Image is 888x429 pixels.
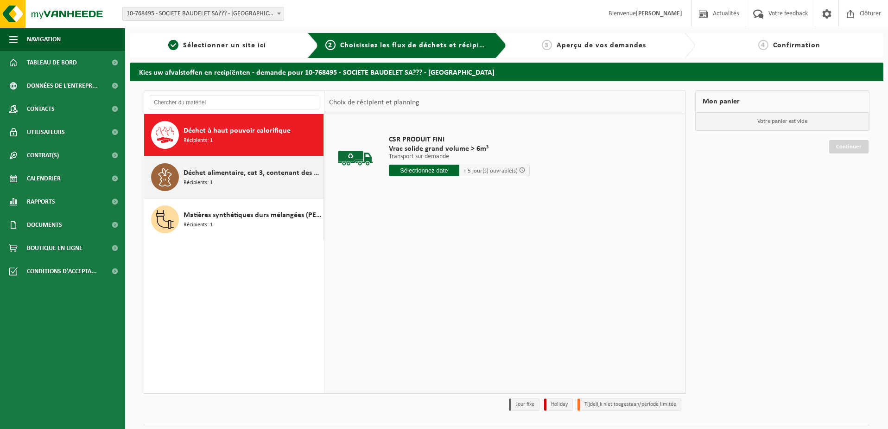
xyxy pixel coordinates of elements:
span: Rapports [27,190,55,213]
span: Sélectionner un site ici [183,42,266,49]
li: Tijdelijk niet toegestaan/période limitée [577,398,681,411]
span: Données de l'entrepr... [27,74,98,97]
span: 2 [325,40,336,50]
span: + 5 jour(s) ouvrable(s) [463,168,518,174]
span: Matières synthétiques durs mélangées (PE et PP), recyclables (industriel) [184,210,321,221]
span: 1 [168,40,178,50]
span: CSR PRODUIT FINI [389,135,530,144]
button: Déchet alimentaire, cat 3, contenant des produits d'origine animale, emballage synthétique Récipi... [144,156,324,198]
span: Déchet à haut pouvoir calorifique [184,125,291,136]
span: Conditions d'accepta... [27,260,97,283]
span: Documents [27,213,62,237]
span: Confirmation [773,42,820,49]
div: Mon panier [695,90,870,113]
li: Jour fixe [509,398,539,411]
span: Tableau de bord [27,51,77,74]
li: Holiday [544,398,573,411]
p: Transport sur demande [389,154,530,160]
a: Continuer [829,140,869,154]
span: Calendrier [27,167,61,190]
span: Aperçu de vos demandes [557,42,646,49]
span: 10-768495 - SOCIETE BAUDELET SA??? - BLARINGHEM [122,7,284,21]
span: Déchet alimentaire, cat 3, contenant des produits d'origine animale, emballage synthétique [184,167,321,179]
span: 10-768495 - SOCIETE BAUDELET SA??? - BLARINGHEM [123,7,284,20]
span: Récipients: 1 [184,136,213,145]
button: Matières synthétiques durs mélangées (PE et PP), recyclables (industriel) Récipients: 1 [144,198,324,240]
span: Choisissiez les flux de déchets et récipients [340,42,495,49]
span: Vrac solide grand volume > 6m³ [389,144,530,154]
span: Boutique en ligne [27,237,82,260]
input: Chercher du matériel [149,96,319,109]
p: Votre panier est vide [696,113,869,130]
span: Navigation [27,28,61,51]
span: 3 [542,40,552,50]
span: Récipients: 1 [184,179,213,187]
span: Récipients: 1 [184,221,213,230]
span: Utilisateurs [27,121,65,144]
button: Déchet à haut pouvoir calorifique Récipients: 1 [144,114,324,156]
span: Contrat(s) [27,144,59,167]
span: Contacts [27,97,55,121]
div: Choix de récipient et planning [324,91,424,114]
a: 1Sélectionner un site ici [134,40,300,51]
strong: [PERSON_NAME] [636,10,682,17]
h2: Kies uw afvalstoffen en recipiënten - demande pour 10-768495 - SOCIETE BAUDELET SA??? - [GEOGRAPH... [130,63,883,81]
span: 4 [758,40,768,50]
input: Sélectionnez date [389,165,459,176]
